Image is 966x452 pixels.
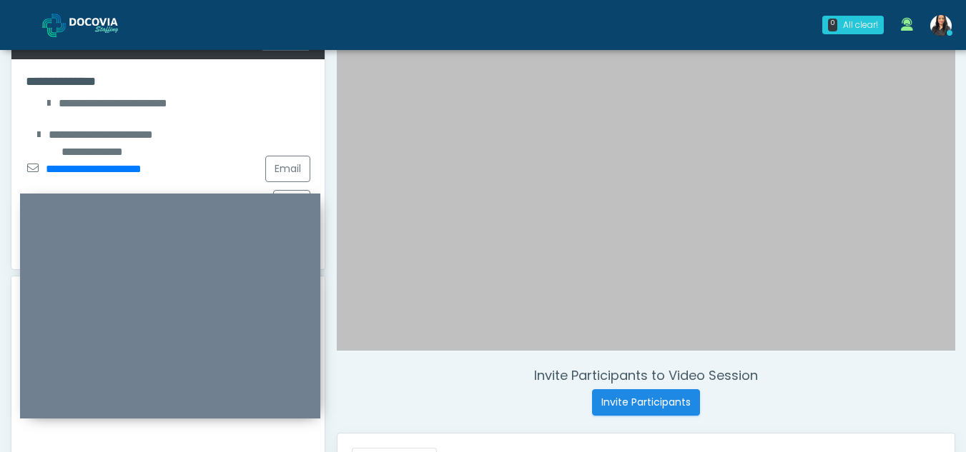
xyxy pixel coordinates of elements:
[337,368,955,383] h4: Invite Participants to Video Session
[273,190,310,216] button: Call
[11,6,54,49] button: Open LiveChat chat widget
[265,156,310,182] a: Email
[20,211,320,418] iframe: To enrich screen reader interactions, please activate Accessibility in Grammarly extension settings
[592,389,700,416] button: Invite Participants
[930,15,952,36] img: Viral Patel
[42,14,66,37] img: Docovia
[814,10,892,40] a: 0 All clear!
[11,276,325,311] div: Provider Notes
[828,19,837,31] div: 0
[69,18,141,32] img: Docovia
[843,19,878,31] div: All clear!
[42,1,141,48] a: Docovia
